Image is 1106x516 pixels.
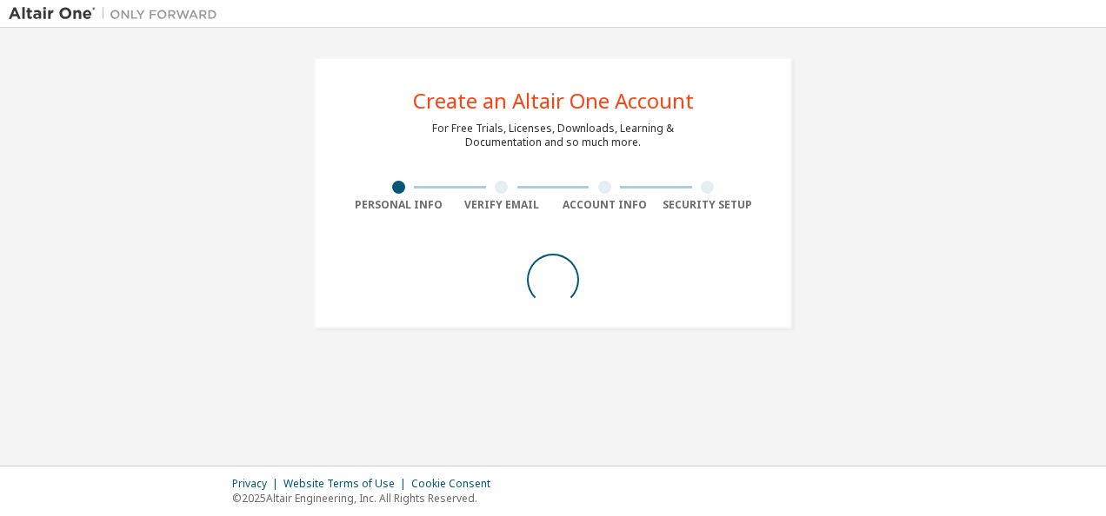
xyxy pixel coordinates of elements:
div: Account Info [553,198,656,212]
div: Website Terms of Use [283,477,411,491]
p: © 2025 Altair Engineering, Inc. All Rights Reserved. [232,491,501,506]
div: Verify Email [450,198,554,212]
div: Privacy [232,477,283,491]
div: Cookie Consent [411,477,501,491]
div: Security Setup [656,198,760,212]
div: Create an Altair One Account [413,90,694,111]
img: Altair One [9,5,226,23]
div: For Free Trials, Licenses, Downloads, Learning & Documentation and so much more. [432,122,674,149]
div: Personal Info [347,198,450,212]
